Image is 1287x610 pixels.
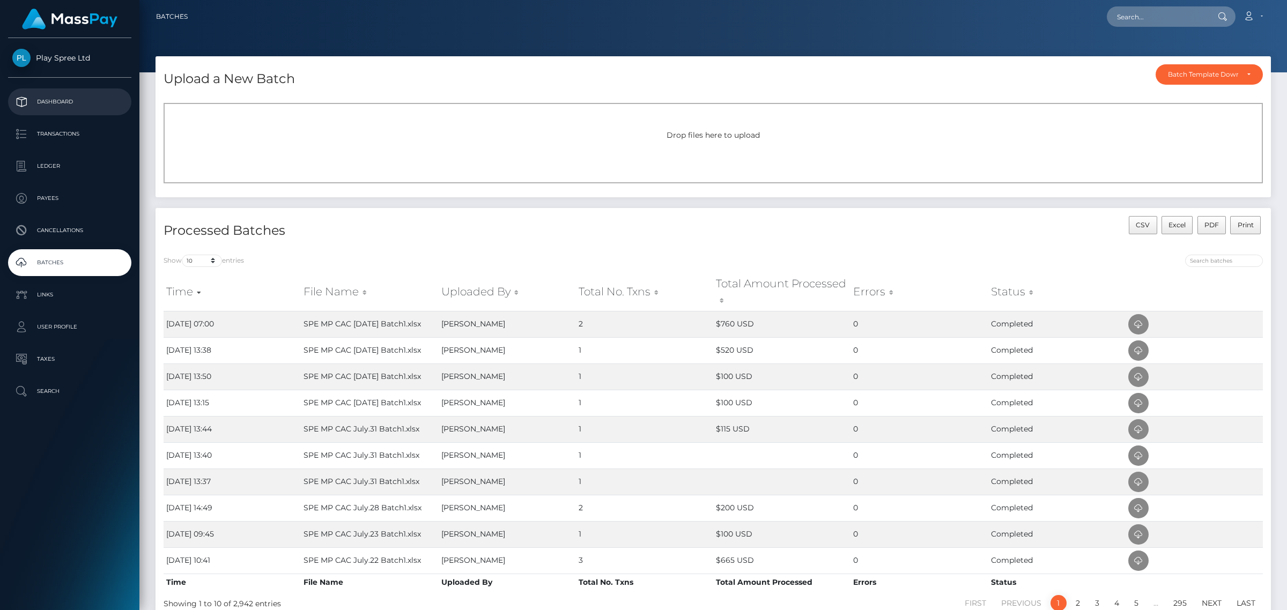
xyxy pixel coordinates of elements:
a: Dashboard [8,88,131,115]
h4: Processed Batches [164,221,705,240]
td: [PERSON_NAME] [439,337,576,363]
a: Links [8,281,131,308]
td: 0 [850,363,988,390]
img: Play Spree Ltd [12,49,31,67]
button: Batch Template Download [1156,64,1263,85]
th: Errors: activate to sort column ascending [850,273,988,311]
td: Completed [988,416,1126,442]
td: 0 [850,416,988,442]
td: 1 [576,390,713,416]
h4: Upload a New Batch [164,70,295,88]
td: 1 [576,363,713,390]
a: Batches [156,5,188,28]
td: Completed [988,311,1126,337]
a: Ledger [8,153,131,180]
td: $665 USD [713,547,850,574]
td: $520 USD [713,337,850,363]
a: Cancellations [8,217,131,244]
td: 0 [850,311,988,337]
a: Search [8,378,131,405]
input: Search... [1107,6,1208,27]
th: Uploaded By: activate to sort column ascending [439,273,576,311]
td: $100 USD [713,363,850,390]
td: 0 [850,468,988,495]
td: 1 [576,521,713,547]
div: Showing 1 to 10 of 2,942 entries [164,594,612,609]
p: Payees [12,190,127,206]
p: User Profile [12,319,127,335]
button: Excel [1162,216,1193,234]
button: Print [1230,216,1261,234]
a: Taxes [8,346,131,373]
td: 0 [850,521,988,547]
th: File Name: activate to sort column ascending [301,273,438,311]
td: [DATE] 13:15 [164,390,301,416]
span: Play Spree Ltd [8,53,131,63]
p: Dashboard [12,94,127,110]
td: [DATE] 07:00 [164,311,301,337]
td: SPE MP CAC July.22 Batch1.xlsx [301,547,438,574]
td: [PERSON_NAME] [439,416,576,442]
td: $100 USD [713,521,850,547]
th: Total Amount Processed: activate to sort column ascending [713,273,850,311]
a: Transactions [8,121,131,147]
td: $760 USD [713,311,850,337]
td: SPE MP CAC July.31 Batch1.xlsx [301,416,438,442]
td: [PERSON_NAME] [439,521,576,547]
td: [DATE] 14:49 [164,495,301,521]
p: Batches [12,255,127,271]
td: [DATE] 13:38 [164,337,301,363]
td: 1 [576,416,713,442]
th: Status [988,574,1126,591]
td: $100 USD [713,390,850,416]
button: CSV [1129,216,1157,234]
td: [PERSON_NAME] [439,468,576,495]
label: Show entries [164,255,244,267]
td: SPE MP CAC [DATE] Batch1.xlsx [301,363,438,390]
a: Payees [8,185,131,212]
td: SPE MP CAC July.31 Batch1.xlsx [301,442,438,468]
th: Total No. Txns: activate to sort column ascending [576,273,713,311]
th: Total Amount Processed [713,574,850,591]
td: 2 [576,495,713,521]
td: Completed [988,468,1126,495]
span: CSV [1136,221,1150,229]
th: Time: activate to sort column ascending [164,273,301,311]
th: Total No. Txns [576,574,713,591]
div: Batch Template Download [1168,70,1238,79]
p: Search [12,383,127,399]
p: Transactions [12,126,127,142]
input: Search batches [1185,255,1263,267]
td: 0 [850,547,988,574]
td: [PERSON_NAME] [439,442,576,468]
td: 0 [850,442,988,468]
th: Errors [850,574,988,591]
td: 1 [576,442,713,468]
td: SPE MP CAC July.28 Batch1.xlsx [301,495,438,521]
td: [PERSON_NAME] [439,311,576,337]
td: Completed [988,442,1126,468]
td: Completed [988,390,1126,416]
span: Excel [1168,221,1186,229]
td: [PERSON_NAME] [439,547,576,574]
p: Cancellations [12,222,127,239]
th: Uploaded By [439,574,576,591]
td: [PERSON_NAME] [439,363,576,390]
span: Print [1238,221,1254,229]
td: [DATE] 13:40 [164,442,301,468]
td: 1 [576,337,713,363]
td: [DATE] 09:45 [164,521,301,547]
td: SPE MP CAC July.23 Batch1.xlsx [301,521,438,547]
td: [DATE] 13:37 [164,468,301,495]
span: PDF [1204,221,1219,229]
td: Completed [988,337,1126,363]
td: [DATE] 13:50 [164,363,301,390]
p: Taxes [12,351,127,367]
td: 1 [576,468,713,495]
td: SPE MP CAC [DATE] Batch1.xlsx [301,390,438,416]
td: $200 USD [713,495,850,521]
td: 0 [850,390,988,416]
td: Completed [988,521,1126,547]
a: Batches [8,249,131,276]
td: $115 USD [713,416,850,442]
